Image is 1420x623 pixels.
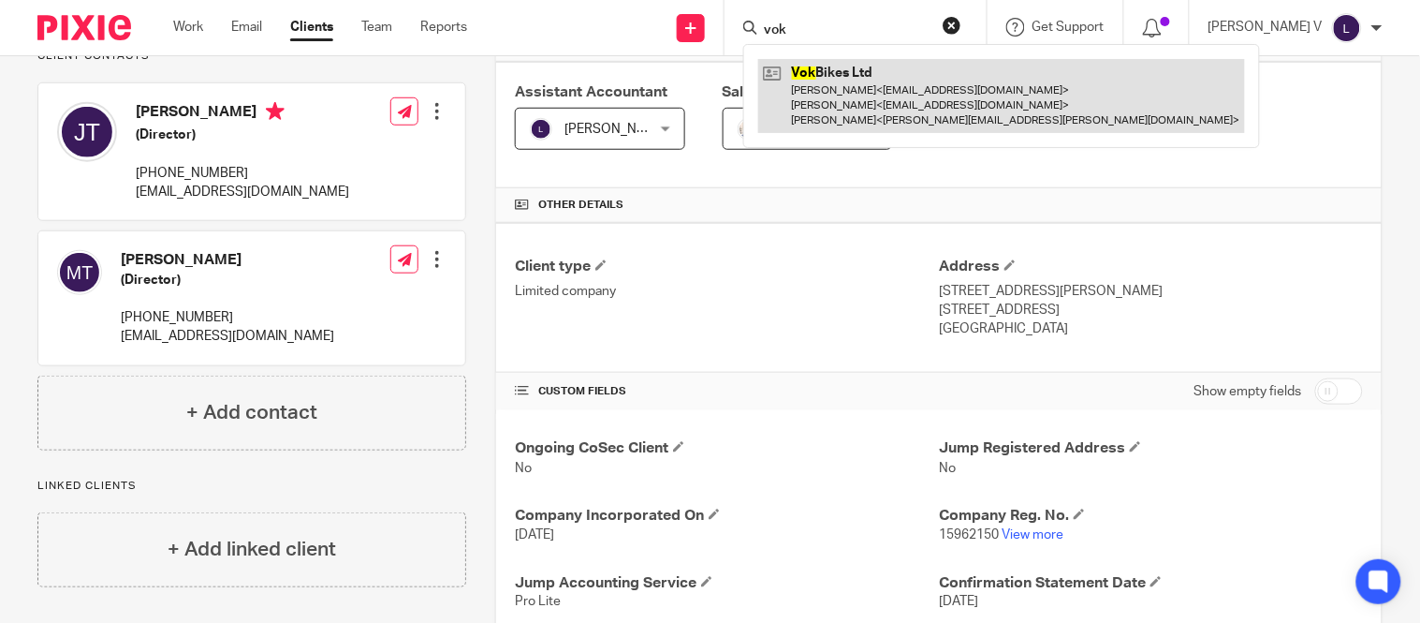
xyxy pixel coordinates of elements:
[168,535,336,564] h4: + Add linked client
[515,462,532,475] span: No
[121,271,334,289] h5: (Director)
[515,384,939,399] h4: CUSTOM FIELDS
[943,16,961,35] button: Clear
[37,15,131,40] img: Pixie
[231,18,262,37] a: Email
[1208,18,1323,37] p: [PERSON_NAME] V
[939,596,978,609] span: [DATE]
[1194,382,1302,401] label: Show empty fields
[738,118,760,141] img: Matt%20Circle.png
[37,49,466,64] p: Client contacts
[723,84,815,99] span: Sales Person
[530,118,552,141] img: svg%3E
[136,102,349,126] h4: [PERSON_NAME]
[515,282,939,301] p: Limited company
[173,18,203,37] a: Work
[564,123,679,136] span: [PERSON_NAME] V
[515,573,939,593] h4: Jump Accounting Service
[939,301,1363,319] p: [STREET_ADDRESS]
[762,22,930,39] input: Search
[136,183,349,201] p: [EMAIL_ADDRESS][DOMAIN_NAME]
[939,462,956,475] span: No
[939,282,1363,301] p: [STREET_ADDRESS][PERSON_NAME]
[186,398,317,427] h4: + Add contact
[121,308,334,327] p: [PHONE_NUMBER]‬
[939,528,999,541] span: 15962150
[57,102,117,162] img: svg%3E
[1032,21,1105,34] span: Get Support
[136,126,349,144] h5: (Director)
[939,506,1363,526] h4: Company Reg. No.
[420,18,467,37] a: Reports
[515,84,667,99] span: Assistant Accountant
[515,528,554,541] span: [DATE]
[57,250,102,295] img: svg%3E
[136,164,349,183] p: [PHONE_NUMBER]
[515,438,939,458] h4: Ongoing CoSec Client
[939,319,1363,338] p: [GEOGRAPHIC_DATA]
[1332,13,1362,43] img: svg%3E
[515,596,561,609] span: Pro Lite
[939,438,1363,458] h4: Jump Registered Address
[121,327,334,346] p: [EMAIL_ADDRESS][DOMAIN_NAME]
[266,102,285,121] i: Primary
[1002,528,1063,541] a: View more
[939,257,1363,276] h4: Address
[515,506,939,526] h4: Company Incorporated On
[361,18,392,37] a: Team
[37,479,466,494] p: Linked clients
[515,257,939,276] h4: Client type
[939,573,1363,593] h4: Confirmation Statement Date
[538,198,623,213] span: Other details
[121,250,334,270] h4: [PERSON_NAME]
[290,18,333,37] a: Clients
